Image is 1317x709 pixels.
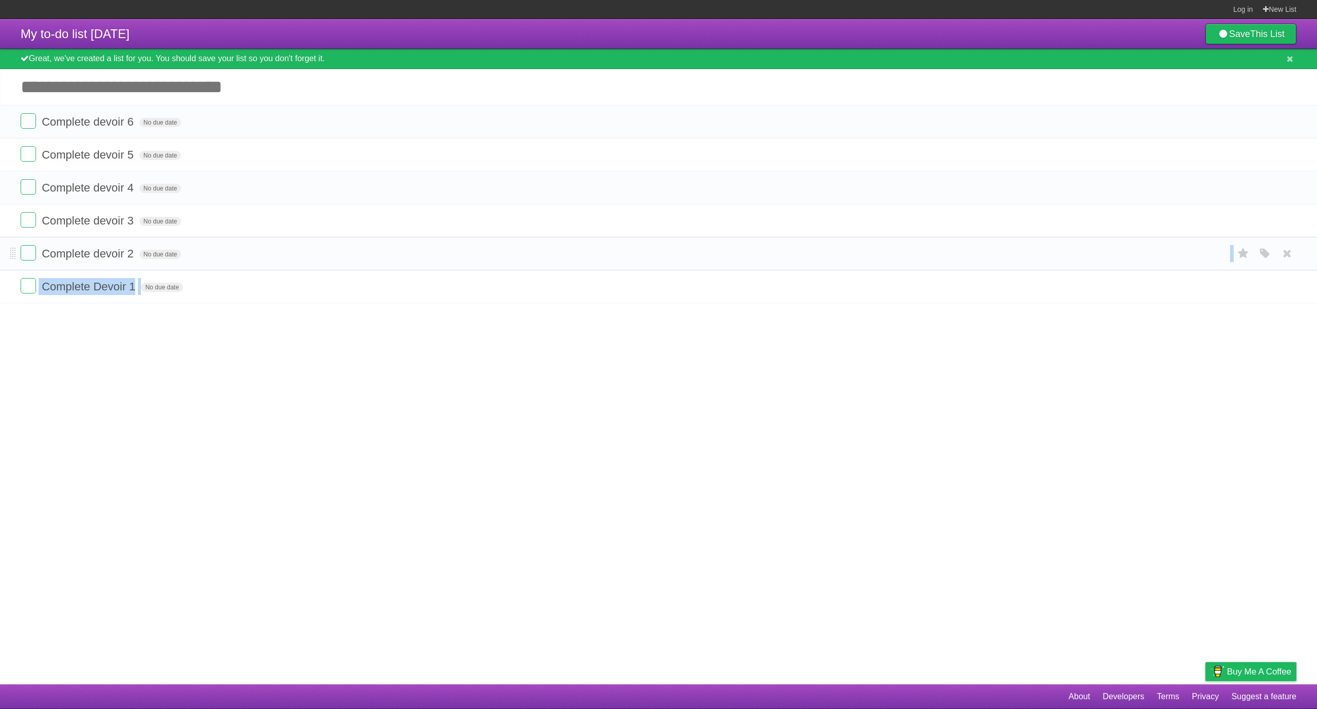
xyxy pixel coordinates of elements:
label: Done [21,212,36,228]
span: My to-do list [DATE] [21,27,130,41]
a: Privacy [1192,687,1219,706]
span: Complete devoir 4 [42,181,136,194]
a: Suggest a feature [1232,687,1296,706]
span: Buy me a coffee [1227,663,1291,681]
label: Done [21,245,36,261]
label: Done [21,146,36,162]
label: Done [21,278,36,293]
span: Complete Devoir 1 [42,280,138,293]
a: SaveThis List [1205,24,1296,44]
span: Complete devoir 5 [42,148,136,161]
img: Buy me a coffee [1211,663,1224,680]
span: Complete devoir 6 [42,115,136,128]
span: No due date [139,184,181,193]
label: Done [21,113,36,129]
span: No due date [139,118,181,127]
label: Star task [1234,245,1253,262]
span: Complete devoir 3 [42,214,136,227]
a: Buy me a coffee [1205,662,1296,681]
a: Developers [1102,687,1144,706]
span: No due date [141,283,183,292]
span: Complete devoir 2 [42,247,136,260]
span: No due date [139,217,181,226]
span: No due date [139,250,181,259]
b: This List [1250,29,1285,39]
label: Done [21,179,36,195]
a: About [1069,687,1090,706]
span: No due date [139,151,181,160]
a: Terms [1157,687,1180,706]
